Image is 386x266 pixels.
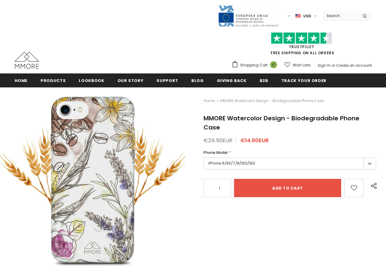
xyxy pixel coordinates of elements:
[240,137,269,144] span: €14.90EUR
[260,73,268,87] a: B2B
[217,73,247,87] a: Giving back
[41,73,66,87] a: Products
[204,114,359,132] span: MMORE Watercolor Design - Biodegradable Phone Case
[234,179,341,197] input: Add to cart
[15,73,28,87] a: Home
[281,73,326,87] a: Track your order
[336,63,372,68] a: Create an account
[218,13,279,18] a: Javni Razpis
[293,62,311,68] span: Wish Lists
[191,78,204,83] span: Blog
[204,158,376,169] label: iPhone 6/6S/7/8/SE2/SE3
[220,97,324,105] span: MMORE Watercolor Design - Biodegradable Phone Case
[117,78,144,83] span: Our Story
[117,73,144,87] a: Our Story
[284,60,311,70] a: Wish Lists
[204,137,233,144] span: €26.90EUR
[240,62,268,68] span: Shopping Cart
[15,52,39,69] img: MMORE Cases
[260,78,268,83] span: B2B
[318,63,330,68] a: Sign In
[204,97,215,105] a: Home
[289,44,314,49] a: Trustpilot
[217,78,247,83] span: Giving back
[331,63,335,68] span: or
[79,73,104,87] a: Lookbook
[232,35,372,55] span: FREE SHIPPING ON ALL ORDERS
[157,73,178,87] a: support
[157,78,178,83] span: support
[281,78,326,83] span: Track your order
[232,61,280,70] a: Shopping Cart 0
[204,150,228,155] span: Phone Model
[218,5,279,27] img: Javni Razpis
[41,78,66,83] span: Products
[295,13,301,19] img: USD
[79,78,104,83] span: Lookbook
[271,32,332,44] img: Trust Pilot Stars
[303,13,311,19] span: USD
[191,73,204,87] a: Blog
[323,11,358,20] input: Search Site
[270,61,277,68] span: 0
[15,78,28,83] span: Home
